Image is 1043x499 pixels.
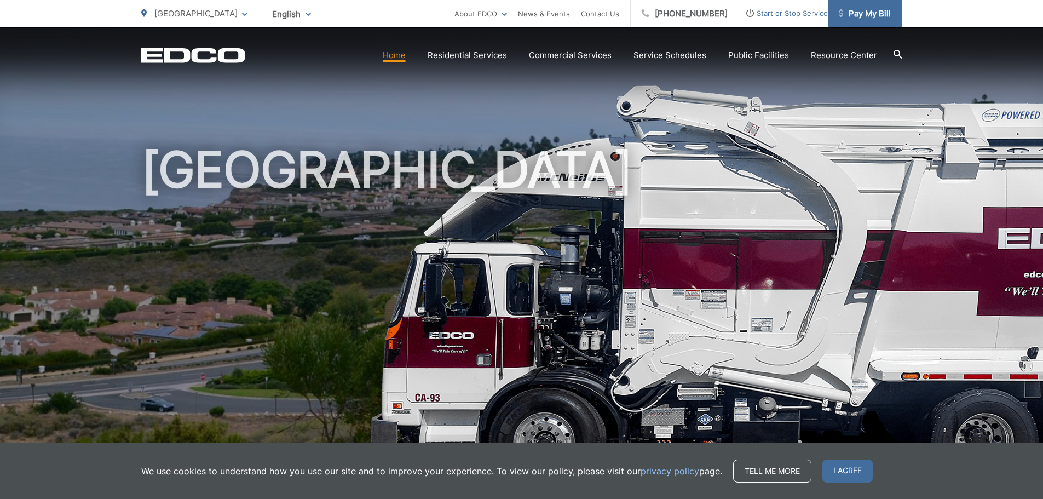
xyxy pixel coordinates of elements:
a: EDCD logo. Return to the homepage. [141,48,245,63]
span: I agree [822,460,873,483]
a: Home [383,49,406,62]
a: Contact Us [581,7,619,20]
p: We use cookies to understand how you use our site and to improve your experience. To view our pol... [141,464,722,478]
a: privacy policy [641,464,699,478]
span: Pay My Bill [839,7,891,20]
span: [GEOGRAPHIC_DATA] [154,8,238,19]
a: Service Schedules [633,49,706,62]
h1: [GEOGRAPHIC_DATA] [141,142,902,489]
a: Tell me more [733,460,811,483]
a: Public Facilities [728,49,789,62]
span: English [264,4,319,24]
a: Resource Center [811,49,877,62]
a: About EDCO [454,7,507,20]
a: Residential Services [428,49,507,62]
a: News & Events [518,7,570,20]
a: Commercial Services [529,49,612,62]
